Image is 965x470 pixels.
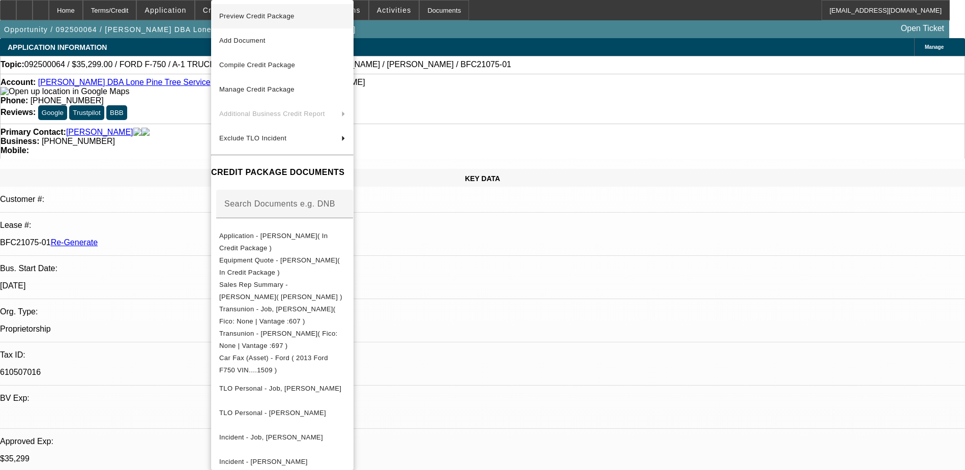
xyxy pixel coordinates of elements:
[211,328,354,352] button: Transunion - Arias, Joel( Fico: None | Vantage :697 )
[219,458,308,465] span: Incident - [PERSON_NAME]
[211,254,354,279] button: Equipment Quote - Jillian Ann Job( In Credit Package )
[219,134,286,142] span: Exclude TLO Incident
[219,330,338,349] span: Transunion - [PERSON_NAME]( Fico: None | Vantage :697 )
[219,433,323,441] span: Incident - Job, [PERSON_NAME]
[211,230,354,254] button: Application - Jillian Ann Job( In Credit Package )
[219,37,266,44] span: Add Document
[211,401,354,425] button: TLO Personal - Arias, Joel
[211,376,354,401] button: TLO Personal - Job, Jillian Ann
[219,85,295,93] span: Manage Credit Package
[219,305,336,325] span: Transunion - Job, [PERSON_NAME]( Fico: None | Vantage :607 )
[211,166,354,179] h4: CREDIT PACKAGE DOCUMENTS
[219,256,340,276] span: Equipment Quote - [PERSON_NAME]( In Credit Package )
[219,232,328,252] span: Application - [PERSON_NAME]( In Credit Package )
[219,409,326,417] span: TLO Personal - [PERSON_NAME]
[211,425,354,450] button: Incident - Job, Jillian Ann
[219,385,341,392] span: TLO Personal - Job, [PERSON_NAME]
[224,199,335,208] mat-label: Search Documents e.g. DNB
[219,354,328,374] span: Car Fax (Asset) - Ford ( 2013 Ford F750 VIN....1509 )
[219,281,342,301] span: Sales Rep Summary - [PERSON_NAME]( [PERSON_NAME] )
[219,61,295,69] span: Compile Credit Package
[211,352,354,376] button: Car Fax (Asset) - Ford ( 2013 Ford F750 VIN....1509 )
[211,279,354,303] button: Sales Rep Summary - Jillian Ann Job( Rahlfs, Thomas )
[219,12,295,20] span: Preview Credit Package
[211,303,354,328] button: Transunion - Job, Jillian Ann( Fico: None | Vantage :607 )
